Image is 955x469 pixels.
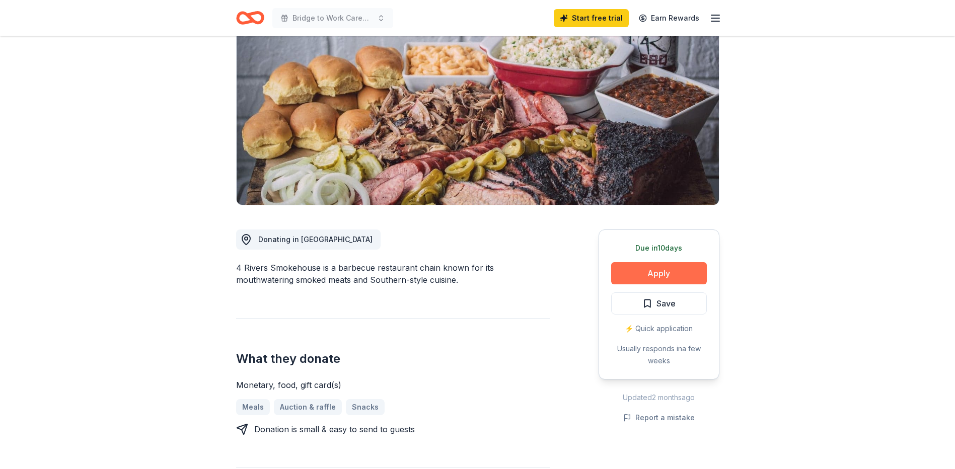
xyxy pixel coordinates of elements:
div: Usually responds in a few weeks [611,343,707,367]
div: Due in 10 days [611,242,707,254]
div: Updated 2 months ago [599,392,719,404]
a: Earn Rewards [633,9,705,27]
span: Donating in [GEOGRAPHIC_DATA] [258,235,373,244]
div: 4 Rivers Smokehouse is a barbecue restaurant chain known for its mouthwatering smoked meats and S... [236,262,550,286]
button: Report a mistake [623,412,695,424]
span: Bridge to Work Career Readiness Graduation [292,12,373,24]
a: Start free trial [554,9,629,27]
div: Donation is small & easy to send to guests [254,423,415,435]
h2: What they donate [236,351,550,367]
a: Home [236,6,264,30]
button: Bridge to Work Career Readiness Graduation [272,8,393,28]
a: Snacks [346,399,385,415]
a: Meals [236,399,270,415]
div: ⚡️ Quick application [611,323,707,335]
img: Image for 4 Rivers Smokehouse [237,13,719,205]
button: Save [611,292,707,315]
button: Apply [611,262,707,284]
a: Auction & raffle [274,399,342,415]
span: Save [656,297,676,310]
div: Monetary, food, gift card(s) [236,379,550,391]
